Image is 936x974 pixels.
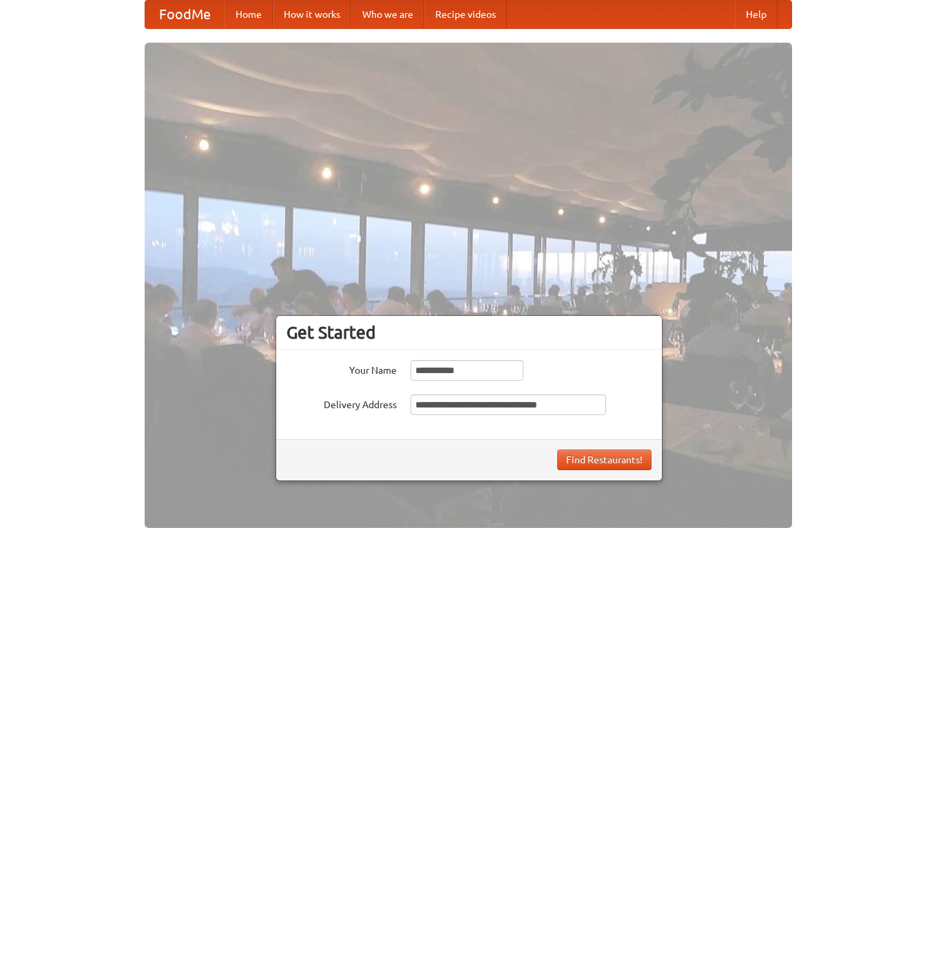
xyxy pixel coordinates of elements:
a: Recipe videos [424,1,507,28]
a: How it works [273,1,351,28]
a: Home [225,1,273,28]
a: FoodMe [145,1,225,28]
h3: Get Started [287,322,652,343]
label: Your Name [287,360,397,377]
button: Find Restaurants! [557,449,652,470]
label: Delivery Address [287,394,397,412]
a: Who we are [351,1,424,28]
a: Help [735,1,778,28]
